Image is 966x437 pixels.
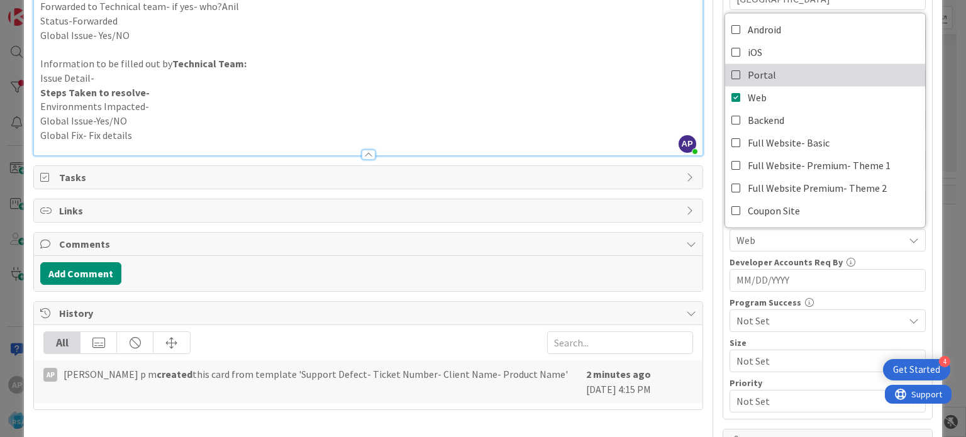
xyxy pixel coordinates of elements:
[40,114,696,128] p: Global Issue-Yes/NO
[736,392,897,410] span: Not Set
[748,156,891,175] span: Full Website- Premium- Theme 1
[736,352,897,370] span: Not Set
[725,177,925,199] a: Full Website Premium- Theme 2
[748,20,781,39] span: Android
[748,133,830,152] span: Full Website- Basic
[59,236,679,252] span: Comments
[736,270,919,291] input: MM/DD/YYYY
[725,41,925,64] a: iOS
[59,170,679,185] span: Tasks
[40,14,696,28] p: Status-Forwarded
[40,128,696,143] p: Global Fix- Fix details
[26,2,57,17] span: Support
[725,199,925,222] a: Coupon Site
[64,367,568,382] span: [PERSON_NAME] p m this card from template 'Support Defect- Ticket Number- Client Name- Product Name'
[748,179,887,197] span: Full Website Premium- Theme 2
[730,379,926,387] div: Priority
[893,363,940,376] div: Get Started
[59,306,679,321] span: History
[748,111,784,130] span: Backend
[939,356,950,367] div: 4
[547,331,693,354] input: Search...
[725,109,925,131] a: Backend
[586,367,693,397] div: [DATE] 4:15 PM
[883,359,950,380] div: Open Get Started checklist, remaining modules: 4
[44,332,80,353] div: All
[725,154,925,177] a: Full Website- Premium- Theme 1
[725,86,925,109] a: Web
[586,368,651,380] b: 2 minutes ago
[748,65,776,84] span: Portal
[59,203,679,218] span: Links
[40,71,696,86] p: Issue Detail-
[730,258,926,267] div: Developer Accounts Req By
[748,201,800,220] span: Coupon Site
[679,135,696,153] span: AP
[40,99,696,114] p: Environments Impacted-
[40,262,121,285] button: Add Comment
[730,338,926,347] div: Size
[730,298,926,307] div: Program Success
[736,313,904,328] span: Not Set
[748,43,762,62] span: iOS
[172,57,247,70] strong: Technical Team:
[725,131,925,154] a: Full Website- Basic
[736,233,904,248] span: Web
[40,28,696,43] p: Global Issue- Yes/NO
[40,57,696,71] p: Information to be filled out by
[157,368,192,380] b: created
[748,88,767,107] span: Web
[725,18,925,41] a: Android
[43,368,57,382] div: Ap
[40,86,150,99] strong: Steps Taken to resolve-
[725,64,925,86] a: Portal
